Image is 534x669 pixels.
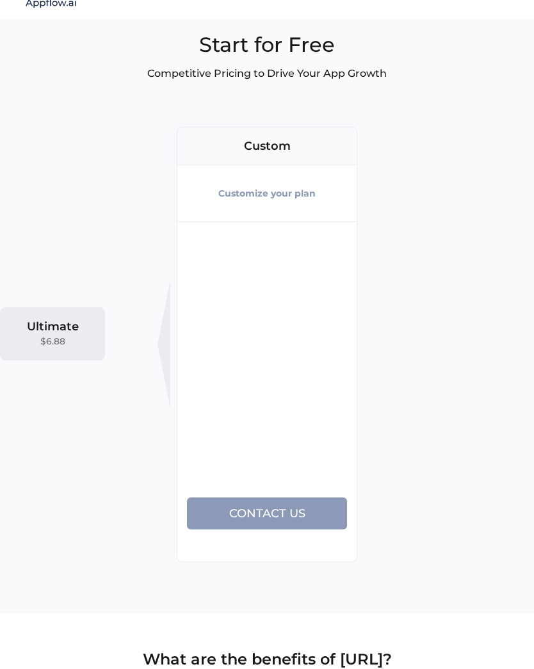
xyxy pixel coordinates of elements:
button: Contact us [187,497,347,529]
div: Customize your plan [218,178,316,209]
div: Ultimate [27,321,79,332]
div: $6.88 [40,335,65,347]
div: Custom [177,140,357,152]
h1: Start for Free [10,32,524,58]
p: Competitive Pricing to Drive Your App Growth [10,67,524,79]
h2: What are the benefits of [URL]? [13,652,521,667]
